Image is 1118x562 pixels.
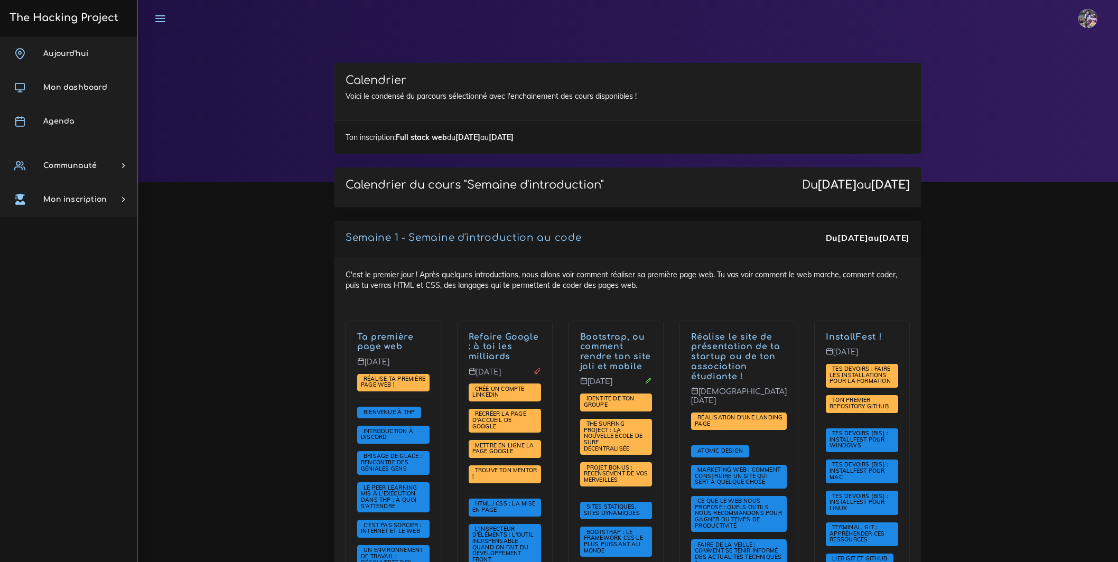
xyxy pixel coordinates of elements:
[489,133,514,142] strong: [DATE]
[830,429,888,449] span: Tes devoirs (bis) : Installfest pour Windows
[361,408,417,416] a: Bienvenue à THP
[469,332,539,362] a: Refaire Google : à toi les milliards
[830,397,891,410] a: Ton premier repository GitHub
[695,414,782,427] span: Réalisation d'une landing page
[584,464,648,483] span: PROJET BONUS : recensement de vos merveilles
[472,385,525,399] span: Créé un compte LinkedIn
[695,447,746,454] span: Atomic Design
[695,466,780,486] a: Marketing web : comment construire un site qui sert à quelque chose
[361,428,413,442] a: Introduction à Discord
[871,179,910,191] strong: [DATE]
[346,232,581,243] a: Semaine 1 - Semaine d'introduction au code
[695,447,746,455] a: Atomic Design
[826,332,882,342] a: InstallFest !
[361,453,422,472] a: Brisage de glace : rencontre des géniales gens
[695,466,780,485] span: Marketing web : comment construire un site qui sert à quelque chose
[695,414,782,428] a: Réalisation d'une landing page
[580,377,653,394] p: [DATE]
[695,498,782,529] a: Ce que le web nous propose : quels outils nous recommandons pour gagner du temps de productivité
[361,522,423,536] a: C'est pas sorcier : internet et le web
[695,497,782,529] span: Ce que le web nous propose : quels outils nous recommandons pour gagner du temps de productivité
[830,492,888,512] span: Tes devoirs (bis) : Installfest pour Linux
[837,232,868,243] strong: [DATE]
[691,387,787,413] p: [DEMOGRAPHIC_DATA][DATE]
[43,50,88,58] span: Aujourd'hui
[346,91,910,101] p: Voici le condensé du parcours sélectionné avec l'enchainement des cours disponibles !
[830,523,884,543] span: Terminal, Git : appréhender ces ressources
[455,133,480,142] strong: [DATE]
[830,524,884,544] a: Terminal, Git : appréhender ces ressources
[826,232,910,244] div: Du au
[472,410,526,429] span: Recréer la page d'accueil de Google
[43,162,97,170] span: Communauté
[830,461,888,481] a: Tes devoirs (bis) : Installfest pour MAC
[830,555,890,562] span: Lier Git et Github
[361,484,417,510] a: Le Peer learning mis à l'exécution dans THP : à quoi s'attendre
[830,493,888,512] a: Tes devoirs (bis) : Installfest pour Linux
[818,179,856,191] strong: [DATE]
[472,466,537,480] span: Trouve ton mentor !
[580,332,651,371] a: Bootstrap, ou comment rendre ton site joli et mobile
[361,521,423,535] span: C'est pas sorcier : internet et le web
[879,232,910,243] strong: [DATE]
[584,420,643,452] a: The Surfing Project : la nouvelle école de surf décentralisée
[830,430,888,449] a: Tes devoirs (bis) : Installfest pour Windows
[691,332,780,381] a: Réalise le site de présentation de ta startup ou de ton association étudiante !
[584,503,642,517] a: Sites statiques, sites dynamiques
[346,74,910,87] h3: Calendrier
[361,376,425,389] a: Réalise ta première page web !
[361,375,425,389] span: Réalise ta première page web !
[826,348,898,364] p: [DATE]
[357,332,414,352] a: Ta première page web
[43,195,107,203] span: Mon inscription
[357,358,430,374] p: [DATE]
[472,500,535,514] a: HTML / CSS : la mise en page
[469,368,541,385] p: [DATE]
[472,386,525,399] a: Créé un compte LinkedIn
[584,528,643,554] span: Bootstrap : le framework CSS le plus puissant au monde
[584,464,648,484] a: PROJET BONUS : recensement de vos merveilles
[830,461,888,480] span: Tes devoirs (bis) : Installfest pour MAC
[361,427,413,441] span: Introduction à Discord
[584,529,643,555] a: Bootstrap : le framework CSS le plus puissant au monde
[472,442,534,456] a: Mettre en ligne la page Google
[472,410,526,430] a: Recréer la page d'accueil de Google
[361,452,422,472] span: Brisage de glace : rencontre des géniales gens
[584,420,643,452] span: The Surfing Project : la nouvelle école de surf décentralisée
[472,442,534,455] span: Mettre en ligne la page Google
[584,395,635,408] span: Identité de ton groupe
[830,365,893,385] span: Tes devoirs : faire les installations pour la formation
[43,83,107,91] span: Mon dashboard
[584,395,635,409] a: Identité de ton groupe
[802,179,910,192] div: Du au
[6,12,118,24] h3: The Hacking Project
[830,366,893,385] a: Tes devoirs : faire les installations pour la formation
[584,503,642,517] span: Sites statiques, sites dynamiques
[472,467,537,481] a: Trouve ton mentor !
[346,179,604,192] p: Calendrier du cours "Semaine d'introduction"
[43,117,74,125] span: Agenda
[396,133,447,142] strong: Full stack web
[830,396,891,410] span: Ton premier repository GitHub
[1078,9,1097,28] img: eg54bupqcshyolnhdacp.jpg
[334,120,921,154] div: Ton inscription: du au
